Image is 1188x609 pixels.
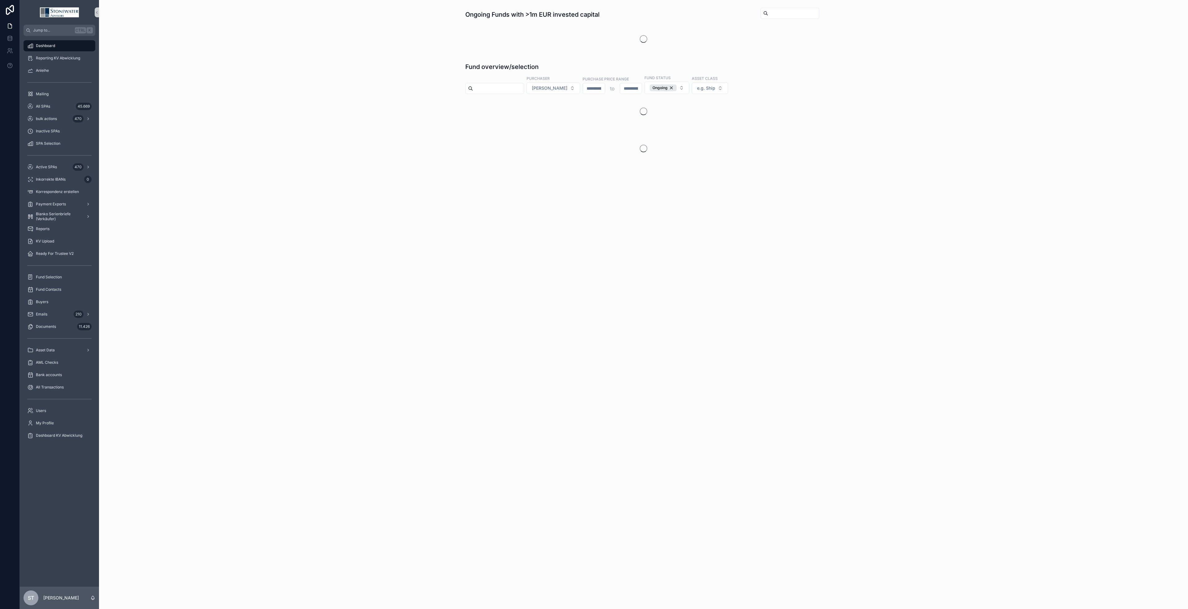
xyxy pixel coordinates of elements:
[24,405,95,416] a: Users
[24,236,95,247] a: KV Upload
[36,372,62,377] span: Bank accounts
[36,212,81,221] span: Blanko Serienbriefe (Verkäufer)
[24,418,95,429] a: My Profile
[36,189,79,194] span: Korrespondenz erstellen
[77,323,92,330] div: 11.426
[24,161,95,173] a: Active SPAs470
[24,382,95,393] a: All Transactions
[36,287,61,292] span: Fund Contacts
[24,248,95,259] a: Ready For Trustee V2
[36,177,66,182] span: Inkorrekte IBANs
[33,28,72,33] span: Jump to...
[527,82,580,94] button: Select Button
[24,357,95,368] a: AML Checks
[24,138,95,149] a: SPA Selection
[465,62,539,71] h1: Fund overview/selection
[24,199,95,210] a: Payment Exports
[24,272,95,283] a: Fund Selection
[36,43,55,48] span: Dashboard
[24,25,95,36] button: Jump to...CtrlK
[36,202,66,207] span: Payment Exports
[36,385,64,390] span: All Transactions
[36,141,60,146] span: SPA Selection
[24,186,95,197] a: Korrespondenz erstellen
[644,82,689,94] button: Select Button
[24,309,95,320] a: Emails210
[43,595,79,601] p: [PERSON_NAME]
[36,348,55,353] span: Asset Data
[24,430,95,441] a: Dashboard KV Abwicklung
[465,10,600,19] h1: Ongoing Funds with >1m EUR invested capital
[24,126,95,137] a: Inactive SPAs
[87,28,92,33] span: K
[28,594,34,602] span: ST
[36,433,82,438] span: Dashboard KV Abwicklung
[24,284,95,295] a: Fund Contacts
[36,226,49,231] span: Reports
[24,223,95,234] a: Reports
[36,129,60,134] span: Inactive SPAs
[36,275,62,280] span: Fund Selection
[24,113,95,124] a: bulk actions470
[24,211,95,222] a: Blanko Serienbriefe (Verkäufer)
[692,75,718,81] label: Asset class
[73,163,84,171] div: 470
[650,84,677,91] div: Ongoing
[36,324,56,329] span: Documents
[36,251,74,256] span: Ready For Trustee V2
[532,85,567,91] span: [PERSON_NAME]
[644,75,671,80] label: Fund Status
[24,40,95,51] a: Dashboard
[36,421,54,426] span: My Profile
[36,116,57,121] span: bulk actions
[24,88,95,100] a: Mailing
[75,27,86,33] span: Ctrl
[84,176,92,183] div: 0
[610,85,615,92] p: to
[36,408,46,413] span: Users
[24,321,95,332] a: Documents11.426
[583,76,629,82] label: Purchase Price Range
[36,104,50,109] span: All SPAs
[24,345,95,356] a: Asset Data
[76,103,92,110] div: 45.669
[24,101,95,112] a: All SPAs45.669
[36,165,57,169] span: Active SPAs
[527,75,550,81] label: Purchaser
[697,85,715,91] span: e.g. Ship
[24,53,95,64] a: Reporting KV Abwicklung
[20,36,99,449] div: scrollable content
[650,84,677,91] button: Unselect ONGOING
[36,312,47,317] span: Emails
[24,174,95,185] a: Inkorrekte IBANs0
[24,369,95,380] a: Bank accounts
[36,68,49,73] span: Anleihe
[692,82,728,94] button: Select Button
[24,65,95,76] a: Anleihe
[74,311,84,318] div: 210
[73,115,84,122] div: 470
[36,239,54,244] span: KV Upload
[36,299,48,304] span: Buyers
[40,7,79,17] img: App logo
[36,56,80,61] span: Reporting KV Abwicklung
[36,92,49,96] span: Mailing
[36,360,58,365] span: AML Checks
[24,296,95,307] a: Buyers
